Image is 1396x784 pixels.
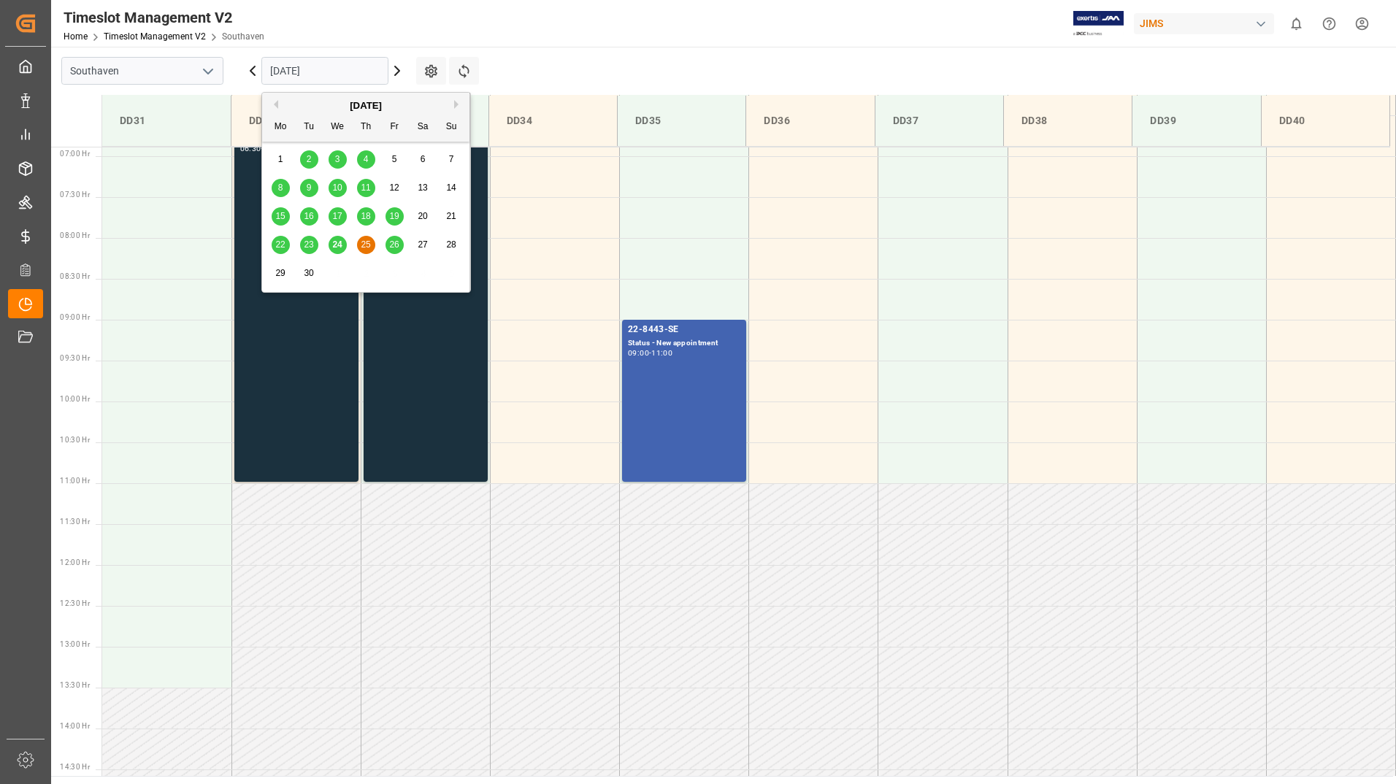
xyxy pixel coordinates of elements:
span: 4 [364,154,369,164]
div: Choose Tuesday, September 2nd, 2025 [300,150,318,169]
span: 11:30 Hr [60,518,90,526]
div: Sa [414,118,432,137]
span: 08:00 Hr [60,231,90,239]
div: DD35 [629,107,734,134]
span: 12:00 Hr [60,558,90,566]
span: 9 [307,182,312,193]
button: show 0 new notifications [1280,7,1313,40]
span: 1 [278,154,283,164]
span: 08:30 Hr [60,272,90,280]
div: 09:00 [628,350,649,356]
div: DD38 [1016,107,1120,134]
span: 13:00 Hr [60,640,90,648]
div: Choose Friday, September 5th, 2025 [386,150,404,169]
div: DD36 [758,107,862,134]
div: Fr [386,118,404,137]
div: We [329,118,347,137]
div: JIMS [1134,13,1274,34]
div: - [649,350,651,356]
div: DD37 [887,107,992,134]
div: month 2025-09 [266,145,466,288]
div: Tu [300,118,318,137]
div: Choose Monday, September 8th, 2025 [272,179,290,197]
span: 26 [389,239,399,250]
div: Status - New appointment [628,337,740,350]
span: 13:30 Hr [60,681,90,689]
span: 28 [446,239,456,250]
a: Home [64,31,88,42]
button: Previous Month [269,100,278,109]
span: 22 [275,239,285,250]
span: 6 [421,154,426,164]
div: Choose Saturday, September 6th, 2025 [414,150,432,169]
div: 11:00 [651,350,672,356]
div: Choose Tuesday, September 9th, 2025 [300,179,318,197]
span: 14 [446,182,456,193]
div: Choose Saturday, September 20th, 2025 [414,207,432,226]
div: Choose Wednesday, September 3rd, 2025 [329,150,347,169]
span: 07:30 Hr [60,191,90,199]
div: Choose Friday, September 12th, 2025 [386,179,404,197]
div: 22-8443-SE [628,323,740,337]
div: Choose Wednesday, September 24th, 2025 [329,236,347,254]
div: Choose Tuesday, September 23rd, 2025 [300,236,318,254]
div: Choose Saturday, September 27th, 2025 [414,236,432,254]
div: Choose Monday, September 15th, 2025 [272,207,290,226]
div: DD40 [1273,107,1378,134]
span: 17 [332,211,342,221]
div: DD31 [114,107,219,134]
div: Choose Friday, September 26th, 2025 [386,236,404,254]
input: DD-MM-YYYY [261,57,388,85]
div: Choose Monday, September 1st, 2025 [272,150,290,169]
div: Timeslot Management V2 [64,7,264,28]
span: 19 [389,211,399,221]
span: 11:00 Hr [60,477,90,485]
span: 24 [332,239,342,250]
div: Mo [272,118,290,137]
div: Choose Tuesday, September 30th, 2025 [300,264,318,283]
span: 21 [446,211,456,221]
div: Choose Sunday, September 14th, 2025 [442,179,461,197]
span: 15 [275,211,285,221]
span: 2 [307,154,312,164]
span: 16 [304,211,313,221]
div: Th [357,118,375,137]
span: 30 [304,268,313,278]
span: 18 [361,211,370,221]
span: 3 [335,154,340,164]
div: Choose Wednesday, September 10th, 2025 [329,179,347,197]
div: Su [442,118,461,137]
div: Choose Thursday, September 11th, 2025 [357,179,375,197]
span: 20 [418,211,427,221]
div: Choose Monday, September 22nd, 2025 [272,236,290,254]
span: 5 [392,154,397,164]
span: 11 [361,182,370,193]
span: 14:30 Hr [60,763,90,771]
span: 09:30 Hr [60,354,90,362]
div: Choose Saturday, September 13th, 2025 [414,179,432,197]
span: 7 [449,154,454,164]
span: 14:00 Hr [60,722,90,730]
a: Timeslot Management V2 [104,31,206,42]
span: 25 [361,239,370,250]
span: 23 [304,239,313,250]
div: Choose Friday, September 19th, 2025 [386,207,404,226]
div: DD34 [501,107,605,134]
button: JIMS [1134,9,1280,37]
button: open menu [196,60,218,82]
div: Choose Tuesday, September 16th, 2025 [300,207,318,226]
div: Choose Wednesday, September 17th, 2025 [329,207,347,226]
span: 12 [389,182,399,193]
div: Choose Thursday, September 4th, 2025 [357,150,375,169]
div: DD32 [243,107,348,134]
span: 10:00 Hr [60,395,90,403]
div: 06:30 [240,145,261,152]
img: Exertis%20JAM%20-%20Email%20Logo.jpg_1722504956.jpg [1073,11,1124,36]
div: DD39 [1144,107,1249,134]
span: 8 [278,182,283,193]
button: Help Center [1313,7,1346,40]
span: 10:30 Hr [60,436,90,444]
input: Type to search/select [61,57,223,85]
button: Next Month [454,100,463,109]
div: Choose Sunday, September 21st, 2025 [442,207,461,226]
